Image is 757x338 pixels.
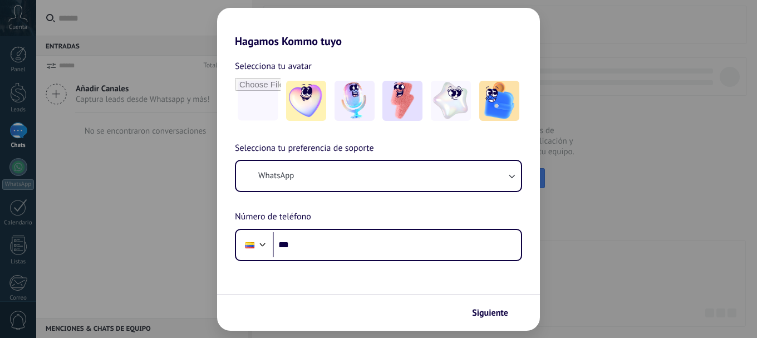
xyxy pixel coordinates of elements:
[236,161,521,191] button: WhatsApp
[472,309,508,317] span: Siguiente
[235,141,374,156] span: Selecciona tu preferencia de soporte
[286,81,326,121] img: -1.jpeg
[467,303,523,322] button: Siguiente
[382,81,422,121] img: -3.jpeg
[235,59,312,74] span: Selecciona tu avatar
[479,81,519,121] img: -5.jpeg
[239,233,260,257] div: Colombia: + 57
[217,8,540,48] h2: Hagamos Kommo tuyo
[431,81,471,121] img: -4.jpeg
[335,81,375,121] img: -2.jpeg
[235,210,311,224] span: Número de teléfono
[258,170,294,182] span: WhatsApp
